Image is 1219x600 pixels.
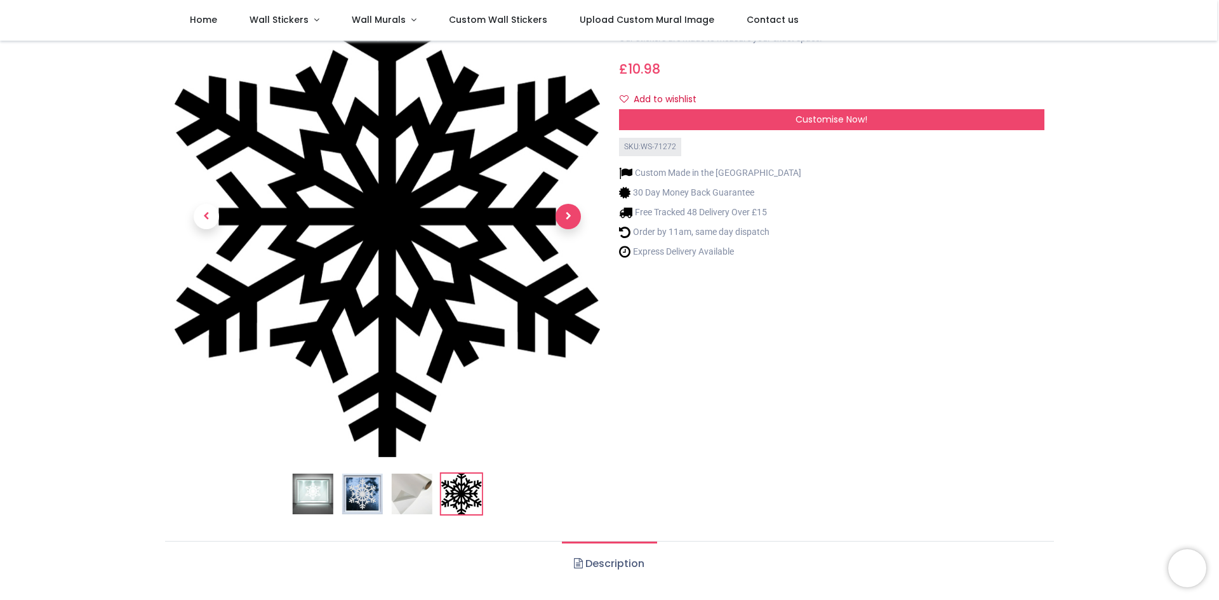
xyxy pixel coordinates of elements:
img: WS-71272-04 [441,474,482,514]
iframe: Brevo live chat [1168,549,1206,587]
span: Contact us [747,13,799,26]
li: Express Delivery Available [619,245,801,258]
div: SKU: WS-71272 [619,138,681,156]
span: Custom Wall Stickers [449,13,547,26]
span: Next [556,204,581,229]
span: Home [190,13,217,26]
span: Previous [194,204,219,229]
a: Description [562,542,656,586]
li: Order by 11am, same day dispatch [619,225,801,239]
img: Classic Christmas Snowflake Festive Frosted Window Sticker [293,474,333,514]
img: WS-71272-02 [342,474,383,514]
span: Wall Stickers [250,13,309,26]
i: Add to wishlist [620,95,629,103]
a: Previous [175,48,238,385]
button: Add to wishlistAdd to wishlist [619,89,707,110]
span: £ [619,60,660,78]
span: Customise Now! [796,113,867,126]
span: Wall Murals [352,13,406,26]
li: Custom Made in the [GEOGRAPHIC_DATA] [619,166,801,180]
li: 30 Day Money Back Guarantee [619,186,801,199]
li: Free Tracked 48 Delivery Over £15 [619,206,801,219]
img: WS-71272-03 [392,474,432,514]
span: 10.98 [628,60,660,78]
a: Next [536,48,600,385]
span: Upload Custom Mural Image [580,13,714,26]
